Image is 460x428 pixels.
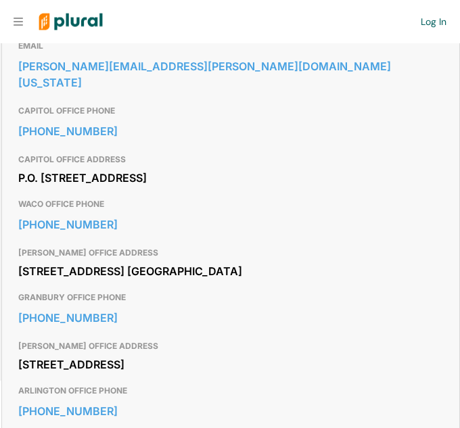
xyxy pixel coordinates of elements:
[18,103,443,119] h3: CAPITOL OFFICE PHONE
[18,383,443,399] h3: ARLINGTON OFFICE PHONE
[18,289,443,306] h3: GRANBURY OFFICE PHONE
[18,261,443,281] div: [STREET_ADDRESS] [GEOGRAPHIC_DATA]
[18,151,443,168] h3: CAPITOL OFFICE ADDRESS
[18,196,443,212] h3: WACO OFFICE PHONE
[18,308,443,328] a: [PHONE_NUMBER]
[421,16,446,28] a: Log In
[28,1,113,43] img: Logo for Plural
[18,121,443,141] a: [PHONE_NUMBER]
[18,401,443,421] a: [PHONE_NUMBER]
[18,354,443,375] div: [STREET_ADDRESS]
[18,56,443,93] a: [PERSON_NAME][EMAIL_ADDRESS][PERSON_NAME][DOMAIN_NAME][US_STATE]
[18,245,443,261] h3: [PERSON_NAME] OFFICE ADDRESS
[18,168,443,188] div: P.O. [STREET_ADDRESS]
[18,338,443,354] h3: [PERSON_NAME] OFFICE ADDRESS
[18,214,443,235] a: [PHONE_NUMBER]
[18,38,443,54] h3: EMAIL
